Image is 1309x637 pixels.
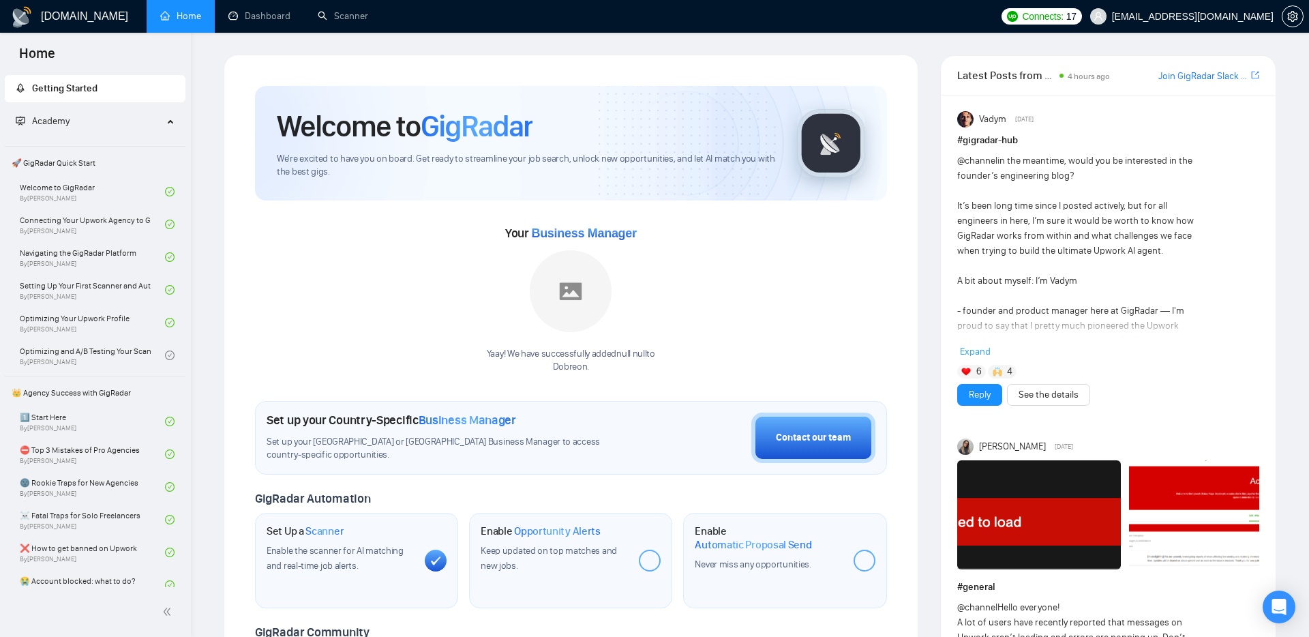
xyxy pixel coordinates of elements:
span: check-circle [165,482,175,492]
a: searchScanner [318,10,368,22]
span: [PERSON_NAME] [979,439,1046,454]
img: F09H8D2MRBR-Screenshot%202025-09-29%20at%2014.54.13.png [957,460,1121,569]
span: @channel [957,155,997,166]
a: Navigating the GigRadar PlatformBy[PERSON_NAME] [20,242,165,272]
a: Optimizing Your Upwork ProfileBy[PERSON_NAME] [20,308,165,338]
span: fund-projection-screen [16,116,25,125]
span: Never miss any opportunities. [695,559,811,570]
span: 👑 Agency Success with GigRadar [6,379,184,406]
span: rocket [16,83,25,93]
a: ❌ How to get banned on UpworkBy[PERSON_NAME] [20,537,165,567]
a: 🌚 Rookie Traps for New AgenciesBy[PERSON_NAME] [20,472,165,502]
span: 17 [1066,9,1077,24]
a: ☠️ Fatal Traps for Solo FreelancersBy[PERSON_NAME] [20,505,165,535]
span: Automatic Proposal Send [695,538,811,552]
span: 4 hours ago [1068,72,1110,81]
span: check-circle [165,252,175,262]
h1: Welcome to [277,108,532,145]
button: See the details [1007,384,1090,406]
span: Business Manager [419,413,516,428]
span: Business Manager [531,226,636,240]
span: double-left [162,605,176,619]
img: ❤️ [961,367,971,376]
span: Scanner [305,524,344,538]
div: Contact our team [776,430,851,445]
span: [DATE] [1055,441,1073,453]
li: Getting Started [5,75,185,102]
span: We're excited to have you on board. Get ready to streamline your job search, unlock new opportuni... [277,153,775,179]
span: check-circle [165,285,175,295]
img: logo [11,6,33,28]
a: dashboardDashboard [228,10,290,22]
span: check-circle [165,187,175,196]
button: setting [1282,5,1304,27]
img: gigradar-logo.png [797,109,865,177]
img: 🙌 [993,367,1002,376]
div: Open Intercom Messenger [1263,591,1295,623]
a: Join GigRadar Slack Community [1158,69,1248,84]
a: Connecting Your Upwork Agency to GigRadarBy[PERSON_NAME] [20,209,165,239]
span: Set up your [GEOGRAPHIC_DATA] or [GEOGRAPHIC_DATA] Business Manager to access country-specific op... [267,436,632,462]
span: Enable the scanner for AI matching and real-time job alerts. [267,545,404,572]
span: setting [1282,11,1303,22]
img: Mariia Heshka [957,439,974,455]
h1: Set Up a [267,524,344,538]
span: export [1251,70,1259,80]
span: GigRadar Automation [255,491,370,506]
span: Latest Posts from the GigRadar Community [957,67,1056,84]
a: export [1251,69,1259,82]
span: check-circle [165,220,175,229]
span: Academy [32,115,70,127]
h1: Enable [481,524,601,538]
h1: # general [957,580,1259,595]
span: [DATE] [1015,113,1034,125]
a: See the details [1019,387,1079,402]
img: Vadym [957,111,974,128]
span: GigRadar [421,108,532,145]
a: Welcome to GigRadarBy[PERSON_NAME] [20,177,165,207]
a: 😭 Account blocked: what to do? [20,570,165,600]
span: check-circle [165,580,175,590]
a: Optimizing and A/B Testing Your Scanner for Better ResultsBy[PERSON_NAME] [20,340,165,370]
h1: # gigradar-hub [957,133,1259,148]
span: user [1094,12,1103,21]
a: homeHome [160,10,201,22]
a: Setting Up Your First Scanner and Auto-BidderBy[PERSON_NAME] [20,275,165,305]
span: Getting Started [32,83,97,94]
img: placeholder.png [530,250,612,332]
div: in the meantime, would you be interested in the founder’s engineering blog? It’s been long time s... [957,153,1199,544]
img: upwork-logo.png [1007,11,1018,22]
span: Opportunity Alerts [514,524,601,538]
span: @channel [957,602,997,613]
span: 🚀 GigRadar Quick Start [6,149,184,177]
button: Contact our team [751,413,875,463]
span: Expand [960,346,991,357]
button: Reply [957,384,1002,406]
a: 1️⃣ Start HereBy[PERSON_NAME] [20,406,165,436]
span: 4 [1007,365,1012,379]
span: check-circle [165,351,175,360]
span: Academy [16,115,70,127]
div: Yaay! We have successfully added null null to [487,348,655,374]
span: check-circle [165,515,175,524]
img: F09HL8K86MB-image%20(1).png [1129,460,1293,569]
span: Keep updated on top matches and new jobs. [481,545,617,572]
span: Home [8,44,66,72]
span: check-circle [165,449,175,459]
span: Vadym [979,112,1006,127]
span: Your [505,226,637,241]
span: check-circle [165,417,175,426]
p: Dobreon . [487,361,655,374]
a: setting [1282,11,1304,22]
h1: Set up your Country-Specific [267,413,516,428]
a: Reply [969,387,991,402]
span: Connects: [1022,9,1063,24]
a: ⛔ Top 3 Mistakes of Pro AgenciesBy[PERSON_NAME] [20,439,165,469]
span: check-circle [165,548,175,557]
span: check-circle [165,318,175,327]
span: 6 [976,365,982,379]
h1: Enable [695,524,842,551]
